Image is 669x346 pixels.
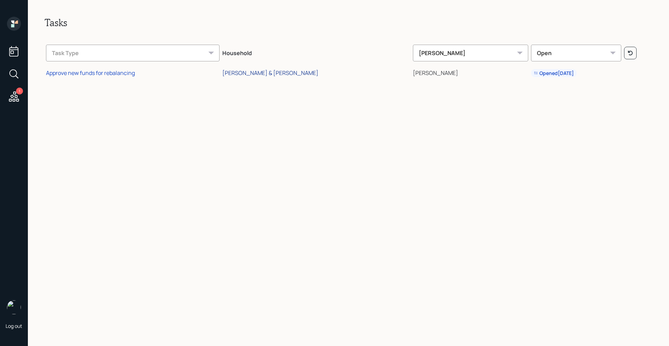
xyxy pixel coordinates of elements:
div: [PERSON_NAME] [413,45,528,61]
div: Approve new funds for rebalancing [46,69,135,77]
th: Household [221,40,412,64]
div: [PERSON_NAME] & [PERSON_NAME] [222,69,318,77]
td: [PERSON_NAME] [412,64,530,80]
div: Opened [DATE] [534,70,574,77]
img: michael-russo-headshot.png [7,300,21,314]
div: 1 [16,88,23,95]
div: Task Type [46,45,220,61]
h2: Tasks [45,17,652,29]
div: Log out [6,323,22,329]
div: Open [531,45,622,61]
